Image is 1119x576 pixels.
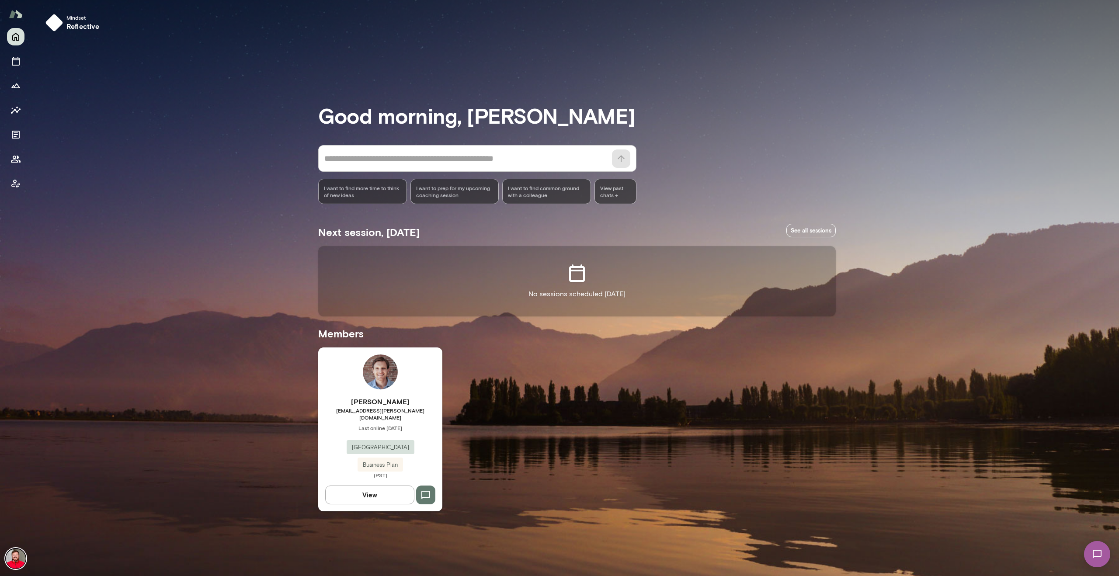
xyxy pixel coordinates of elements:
span: [EMAIL_ADDRESS][PERSON_NAME][DOMAIN_NAME] [318,407,442,421]
img: Jake Swenson [5,548,26,569]
h5: Next session, [DATE] [318,225,420,239]
div: I want to find more time to think of new ideas [318,179,407,204]
span: I want to find common ground with a colleague [508,184,585,198]
button: Client app [7,175,24,192]
button: Home [7,28,24,45]
span: View past chats -> [594,179,636,204]
button: Documents [7,126,24,143]
span: Last online [DATE] [318,424,442,431]
span: Mindset [66,14,100,21]
button: Mindsetreflective [42,10,107,35]
span: (PST) [318,472,442,479]
div: I want to prep for my upcoming coaching session [410,179,499,204]
h6: [PERSON_NAME] [318,396,442,407]
span: [GEOGRAPHIC_DATA] [347,443,414,452]
h3: Good morning, [PERSON_NAME] [318,103,836,128]
button: Sessions [7,52,24,70]
button: Members [7,150,24,168]
button: Insights [7,101,24,119]
button: View [325,486,414,504]
div: I want to find common ground with a colleague [502,179,591,204]
a: See all sessions [786,224,836,237]
img: mindset [45,14,63,31]
p: No sessions scheduled [DATE] [528,289,626,299]
h6: reflective [66,21,100,31]
span: I want to find more time to think of new ideas [324,184,401,198]
img: Mento [9,6,23,22]
img: Dan Gross [363,354,398,389]
span: Business Plan [358,461,403,469]
h5: Members [318,326,836,340]
button: Growth Plan [7,77,24,94]
span: I want to prep for my upcoming coaching session [416,184,493,198]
